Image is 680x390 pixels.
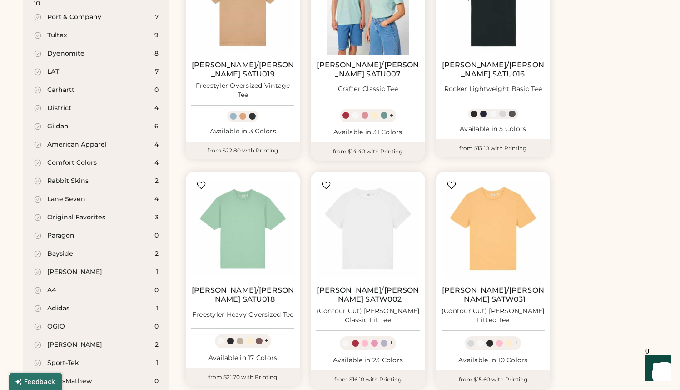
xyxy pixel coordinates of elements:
div: Comfort Colors [47,158,97,167]
div: Rabbit Skins [47,177,89,186]
div: Tultex [47,31,67,40]
div: Available in 5 Colors [442,125,545,134]
div: 0 [154,231,159,240]
div: District [47,104,71,113]
div: Available in 31 Colors [316,128,419,137]
div: from $21.70 with Printing [186,368,300,386]
div: 7 [155,67,159,76]
div: 9 [154,31,159,40]
div: from $22.80 with Printing [186,142,300,160]
div: LAT [47,67,59,76]
div: [PERSON_NAME] [47,340,102,349]
div: Gildan [47,122,69,131]
div: Dyenomite [47,49,84,58]
div: A4 [47,286,59,295]
div: from $14.40 with Printing [311,142,425,161]
div: OGIO [47,322,65,331]
div: 0 [154,286,159,295]
div: Freestyler Heavy Oversized Tee [192,310,294,319]
div: 4 [154,104,159,113]
div: Original Favorites [47,213,105,222]
div: + [389,338,393,348]
div: Available in 23 Colors [316,356,419,365]
div: [PERSON_NAME] [47,268,102,277]
div: Carhartt [47,86,74,95]
div: Lane Seven [47,195,85,204]
img: Stanley/Stella SATU018 Freestyler Heavy Oversized Tee [191,177,294,280]
div: Available in 17 Colors [191,354,294,363]
div: 0 [154,322,159,331]
div: 4 [154,140,159,149]
div: + [264,336,268,346]
div: 4 [154,158,159,167]
div: Rocker Lightweight Basic Tee [444,85,542,94]
div: 0 [154,86,159,95]
div: TravisMathew [47,377,92,386]
a: [PERSON_NAME]/[PERSON_NAME] SATW002 [316,286,419,304]
div: Freestyler Oversized Vintage Tee [191,81,294,100]
div: Available in 10 Colors [442,356,545,365]
div: 6 [154,122,159,131]
a: [PERSON_NAME]/[PERSON_NAME] SATW031 [442,286,545,304]
img: Stanley/Stella SATW002 (Contour Cut) Stella Muser Classic Fit Tee [316,177,419,280]
div: 1 [156,268,159,277]
img: Stanley/Stella SATW031 (Contour Cut) Stella Ella Fitted Tee [442,177,545,280]
div: (Contour Cut) [PERSON_NAME] Classic Fit Tee [316,307,419,325]
div: from $15.60 with Printing [436,370,550,389]
div: 4 [154,195,159,204]
div: 7 [155,13,159,22]
div: 1 [156,359,159,368]
a: [PERSON_NAME]/[PERSON_NAME] SATU018 [191,286,294,304]
iframe: Front Chat [637,349,676,388]
div: 2 [155,249,159,258]
div: American Apparel [47,140,107,149]
div: + [514,338,518,348]
div: 8 [154,49,159,58]
div: from $16.10 with Printing [311,370,425,389]
div: from $13.10 with Printing [436,139,550,157]
div: Paragon [47,231,74,240]
div: 2 [155,177,159,186]
div: Port & Company [47,13,101,22]
div: Sport-Tek [47,359,79,368]
a: [PERSON_NAME]/[PERSON_NAME] SATU007 [316,61,419,79]
div: (Contour Cut) [PERSON_NAME] Fitted Tee [442,307,545,325]
a: [PERSON_NAME]/[PERSON_NAME] SATU019 [191,61,294,79]
div: + [389,111,393,121]
div: 1 [156,304,159,313]
div: Available in 3 Colors [191,127,294,136]
a: [PERSON_NAME]/[PERSON_NAME] SATU016 [442,61,545,79]
div: 3 [155,213,159,222]
div: Adidas [47,304,69,313]
div: Crafter Classic Tee [338,85,398,94]
div: 2 [155,340,159,349]
div: 0 [154,377,159,386]
div: Bayside [47,249,73,258]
